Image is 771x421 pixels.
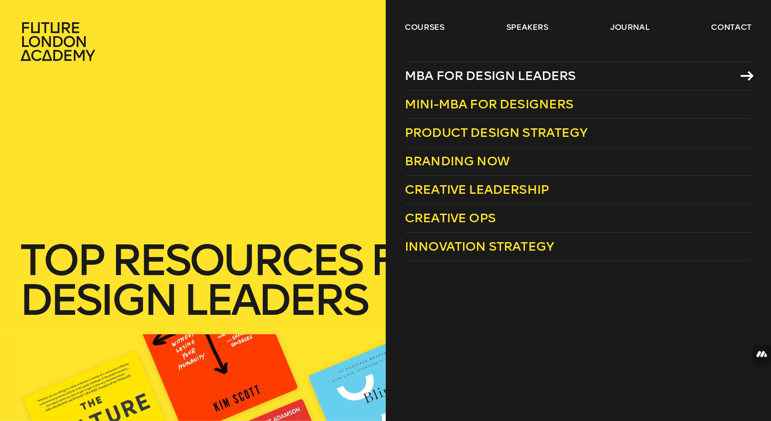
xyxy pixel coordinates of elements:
span: Mini-MBA for Designers [405,97,574,112]
a: Creative Ops [405,204,752,233]
a: Innovation Strategy [405,233,752,261]
a: Creative Leadership [405,176,752,204]
a: contact [711,22,752,33]
a: Product Design Strategy [405,119,752,147]
a: speakers [506,22,548,33]
span: Creative Ops [405,210,495,225]
a: courses [405,22,444,33]
a: journal [610,22,650,33]
span: MBA for Design Leaders [405,68,576,83]
span: Innovation Strategy [405,239,554,254]
span: Creative Leadership [405,182,549,197]
span: Product Design Strategy [405,125,588,140]
span: Branding Now [405,154,509,168]
a: Branding Now [405,147,752,176]
a: MBA for Design Leaders [405,61,752,90]
a: Mini-MBA for Designers [405,90,752,119]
